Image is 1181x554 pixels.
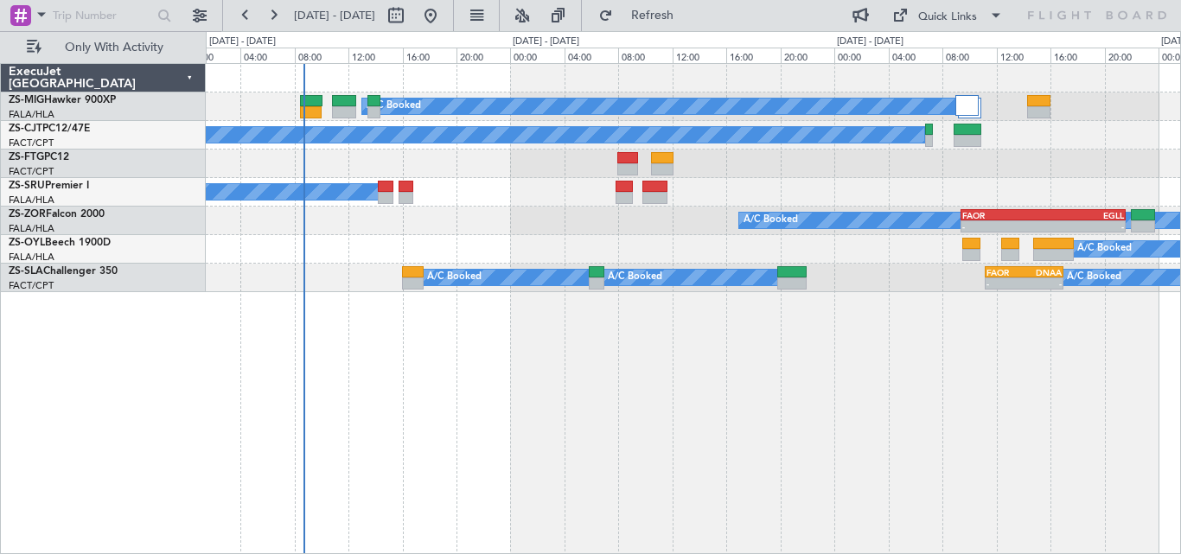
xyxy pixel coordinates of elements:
div: A/C Booked [427,264,482,290]
div: 16:00 [726,48,780,63]
div: - [1044,221,1124,232]
div: A/C Booked [1067,264,1121,290]
div: [DATE] - [DATE] [513,35,579,49]
div: 04:00 [565,48,618,63]
a: FALA/HLA [9,222,54,235]
div: 20:00 [1105,48,1159,63]
div: 12:00 [673,48,726,63]
span: ZS-CJT [9,124,42,134]
a: ZS-SLAChallenger 350 [9,266,118,277]
a: FALA/HLA [9,108,54,121]
span: Only With Activity [45,41,182,54]
div: EGLL [1044,210,1124,220]
div: 08:00 [618,48,672,63]
a: FACT/CPT [9,165,54,178]
div: [DATE] - [DATE] [209,35,276,49]
div: 20:00 [781,48,834,63]
span: Refresh [616,10,689,22]
a: ZS-SRUPremier I [9,181,89,191]
a: ZS-MIGHawker 900XP [9,95,116,105]
div: 12:00 [997,48,1050,63]
div: 12:00 [348,48,402,63]
a: ZS-CJTPC12/47E [9,124,90,134]
button: Refresh [590,2,694,29]
div: Quick Links [918,9,977,26]
div: 16:00 [403,48,456,63]
a: FALA/HLA [9,251,54,264]
div: 04:00 [889,48,942,63]
span: ZS-FTG [9,152,44,162]
a: FACT/CPT [9,279,54,292]
div: 20:00 [456,48,510,63]
div: 00:00 [834,48,888,63]
div: DNAA [1024,267,1062,277]
span: [DATE] - [DATE] [294,8,375,23]
a: ZS-OYLBeech 1900D [9,238,111,248]
div: 08:00 [295,48,348,63]
div: 08:00 [942,48,996,63]
div: A/C Booked [367,93,421,119]
div: 00:00 [510,48,564,63]
div: - [1024,278,1062,289]
span: ZS-SRU [9,181,45,191]
div: 04:00 [240,48,294,63]
span: ZS-ZOR [9,209,46,220]
a: ZS-FTGPC12 [9,152,69,162]
span: ZS-MIG [9,95,44,105]
div: A/C Booked [1077,236,1132,262]
input: Trip Number [53,3,152,29]
a: FALA/HLA [9,194,54,207]
div: A/C Booked [744,207,798,233]
div: FAOR [986,267,1025,277]
button: Only With Activity [19,34,188,61]
div: A/C Booked [608,264,662,290]
div: 16:00 [1050,48,1104,63]
button: Quick Links [884,2,1012,29]
div: - [986,278,1025,289]
a: ZS-ZORFalcon 2000 [9,209,105,220]
div: FAOR [962,210,1043,220]
div: [DATE] - [DATE] [837,35,903,49]
span: ZS-OYL [9,238,45,248]
div: - [962,221,1043,232]
div: 00:00 [187,48,240,63]
a: FACT/CPT [9,137,54,150]
span: ZS-SLA [9,266,43,277]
